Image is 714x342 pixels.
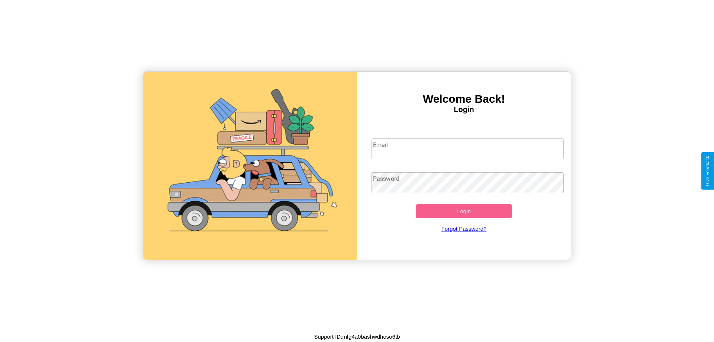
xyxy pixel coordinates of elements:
[705,156,710,186] div: Give Feedback
[143,72,357,260] img: gif
[416,204,512,218] button: Login
[357,93,571,105] h3: Welcome Back!
[314,332,400,342] p: Support ID: mfg4a0bashwdhoso6tb
[368,218,560,239] a: Forgot Password?
[357,105,571,114] h4: Login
